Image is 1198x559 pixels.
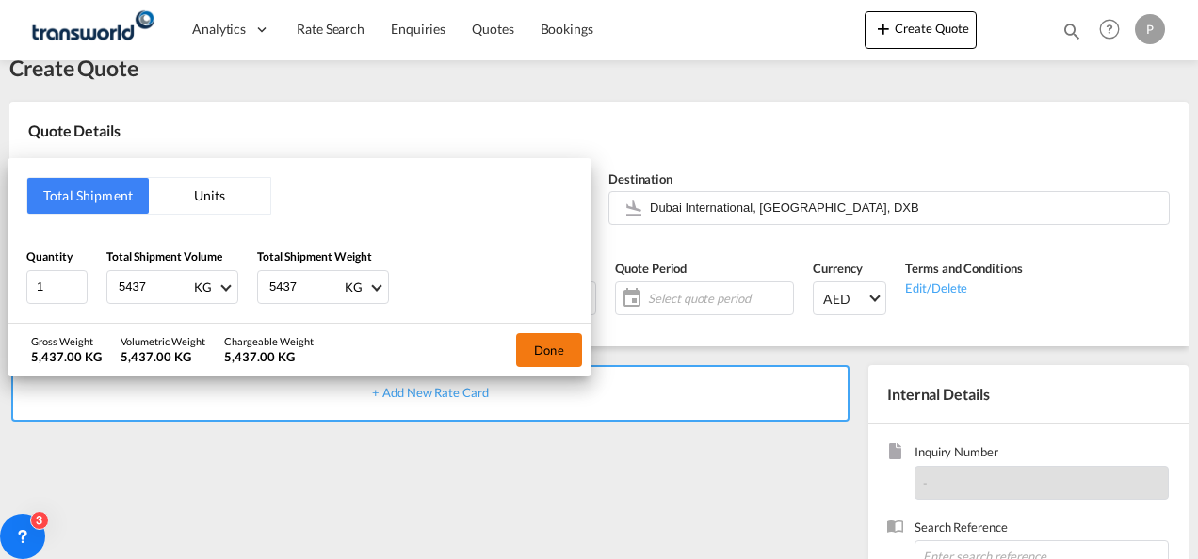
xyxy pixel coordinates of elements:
button: Units [149,178,270,214]
input: Enter volume [117,271,192,303]
div: KG [345,279,363,295]
button: Done [516,333,582,367]
div: 5,437.00 KG [224,348,314,365]
input: Enter weight [267,271,343,303]
div: KG [194,279,212,295]
div: Volumetric Weight [121,334,205,348]
div: 5,437.00 KG [121,348,205,365]
div: Gross Weight [31,334,102,348]
div: 5,437.00 KG [31,348,102,365]
input: Qty [26,270,88,304]
div: Chargeable Weight [224,334,314,348]
span: Total Shipment Volume [106,249,222,264]
span: Total Shipment Weight [257,249,372,264]
span: Quantity [26,249,73,264]
button: Total Shipment [27,178,149,214]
